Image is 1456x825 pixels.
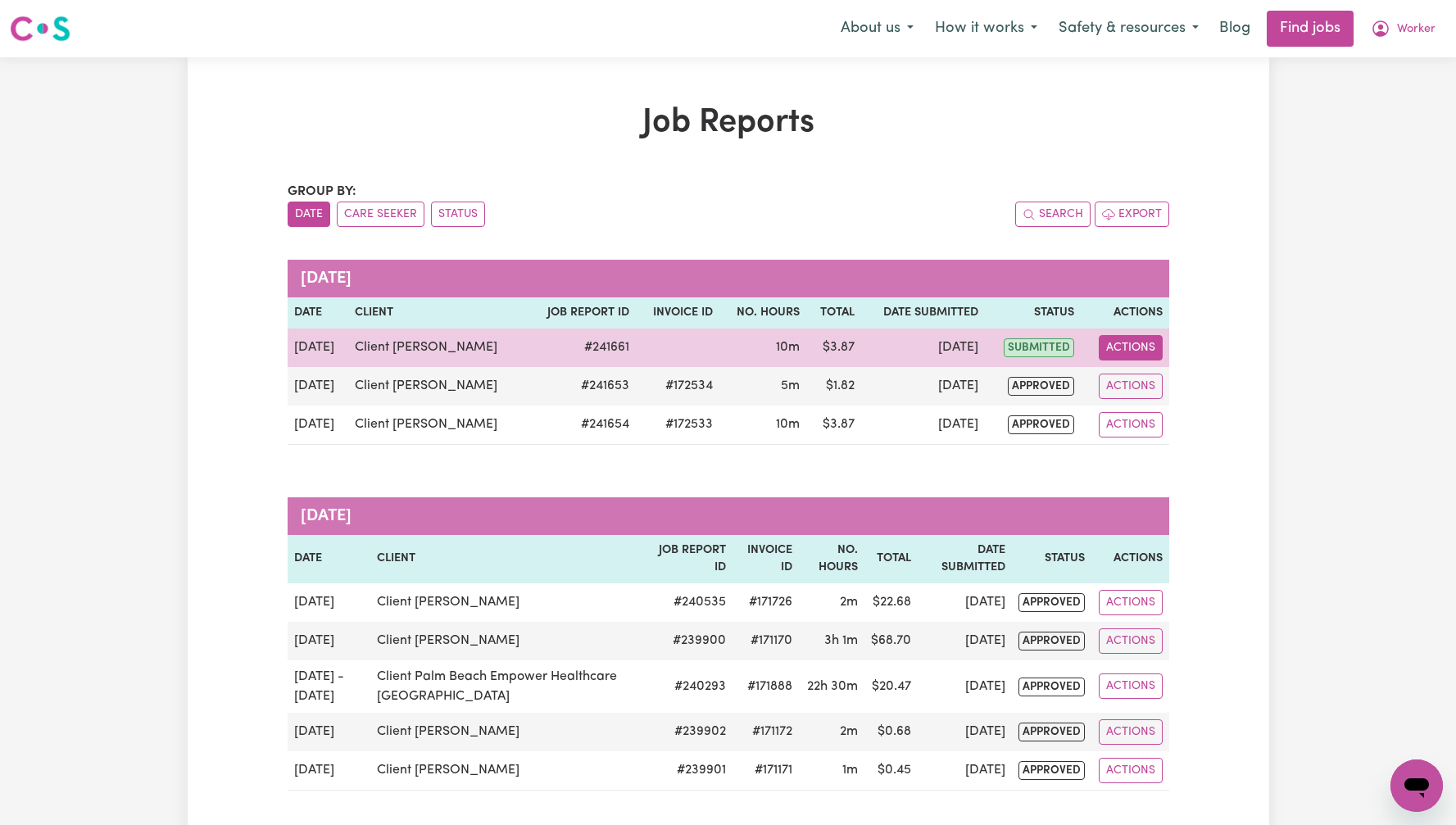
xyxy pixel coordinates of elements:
[1015,202,1091,227] button: Search
[288,185,356,198] span: Group by:
[1267,11,1354,47] a: Find jobs
[864,583,918,622] td: $ 22.68
[370,583,651,622] td: Client [PERSON_NAME]
[985,297,1081,329] th: Status
[348,367,527,406] td: Client [PERSON_NAME]
[807,680,858,693] span: 22 hours 30 minutes
[431,202,485,227] button: sort invoices by paid status
[1018,593,1085,612] span: approved
[1018,761,1085,780] span: approved
[1018,678,1085,696] span: approved
[370,535,651,583] th: Client
[1099,628,1163,654] button: Actions
[864,622,918,660] td: $ 68.70
[840,596,858,609] span: 2 minutes
[781,379,800,392] span: 5 minutes
[776,418,800,431] span: 10 minutes
[10,14,70,43] img: Careseekers logo
[1095,202,1169,227] button: Export
[527,329,636,367] td: # 241661
[1048,11,1209,46] button: Safety & resources
[370,713,651,751] td: Client [PERSON_NAME]
[1012,535,1091,583] th: Status
[636,406,719,445] td: #172533
[288,297,348,329] th: Date
[918,713,1012,751] td: [DATE]
[288,583,370,622] td: [DATE]
[527,406,636,445] td: # 241654
[918,583,1012,622] td: [DATE]
[651,751,733,791] td: # 239901
[824,634,858,647] span: 3 hours 1 minute
[1099,673,1163,699] button: Actions
[527,367,636,406] td: # 241653
[288,329,348,367] td: [DATE]
[348,329,527,367] td: Client [PERSON_NAME]
[288,406,348,445] td: [DATE]
[288,260,1169,297] caption: [DATE]
[861,367,985,406] td: [DATE]
[1004,338,1074,357] span: submitted
[1209,11,1260,47] a: Blog
[864,751,918,791] td: $ 0.45
[10,10,70,48] a: Careseekers logo
[864,535,918,583] th: Total
[1008,377,1074,396] span: approved
[348,297,527,329] th: Client
[288,660,370,713] td: [DATE] - [DATE]
[1397,20,1436,39] span: Worker
[1099,374,1163,399] button: Actions
[719,297,807,329] th: No. Hours
[370,660,651,713] td: Client Palm Beach Empower Healthcare [GEOGRAPHIC_DATA]
[806,329,860,367] td: $ 3.87
[842,764,858,777] span: 1 minute
[288,497,1169,535] caption: [DATE]
[370,622,651,660] td: Client [PERSON_NAME]
[288,202,330,227] button: sort invoices by date
[348,406,527,445] td: Client [PERSON_NAME]
[288,367,348,406] td: [DATE]
[1099,590,1163,615] button: Actions
[733,713,799,751] td: #171172
[733,660,799,713] td: #171888
[651,583,733,622] td: # 240535
[918,622,1012,660] td: [DATE]
[861,406,985,445] td: [DATE]
[288,103,1169,143] h1: Job Reports
[733,622,799,660] td: #171170
[1081,297,1169,329] th: Actions
[651,713,733,751] td: # 239902
[918,751,1012,791] td: [DATE]
[806,367,860,406] td: $ 1.82
[370,751,651,791] td: Client [PERSON_NAME]
[924,11,1048,46] button: How it works
[1091,535,1168,583] th: Actions
[1360,11,1446,46] button: My Account
[776,341,800,354] span: 10 minutes
[733,751,799,791] td: #171171
[806,297,860,329] th: Total
[861,329,985,367] td: [DATE]
[1018,723,1085,741] span: approved
[799,535,864,583] th: No. Hours
[918,660,1012,713] td: [DATE]
[651,535,733,583] th: Job Report ID
[864,660,918,713] td: $ 20.47
[288,622,370,660] td: [DATE]
[733,583,799,622] td: #171726
[840,725,858,738] span: 2 minutes
[651,622,733,660] td: # 239900
[288,713,370,751] td: [DATE]
[733,535,799,583] th: Invoice ID
[1099,719,1163,745] button: Actions
[1390,759,1443,812] iframe: Button to launch messaging window
[1018,632,1085,650] span: approved
[337,202,424,227] button: sort invoices by care seeker
[806,406,860,445] td: $ 3.87
[636,367,719,406] td: #172534
[864,713,918,751] td: $ 0.68
[527,297,636,329] th: Job Report ID
[918,535,1012,583] th: Date Submitted
[1008,415,1074,434] span: approved
[1099,335,1163,360] button: Actions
